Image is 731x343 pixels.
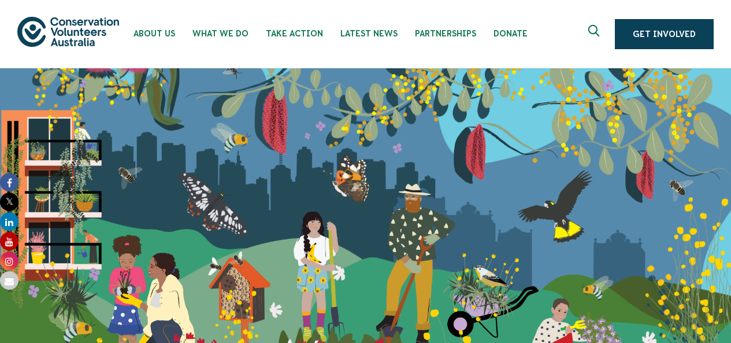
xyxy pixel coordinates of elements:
[340,29,398,38] span: Latest News
[17,17,119,46] img: logo.svg
[415,29,476,38] span: Partnerships
[615,19,714,49] a: Get Involved
[493,29,528,38] span: Donate
[581,20,609,48] button: Expand search box Close search box
[588,25,603,43] span: Expand search box
[133,29,175,38] span: About Us
[266,29,323,38] span: Take Action
[192,29,248,38] span: What We Do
